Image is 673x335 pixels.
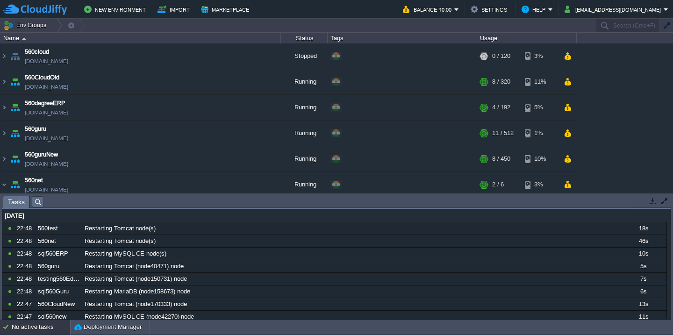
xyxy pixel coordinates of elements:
img: AMDAwAAAACH5BAEAAAAALAAAAAABAAEAAAICRAEAOw== [0,172,8,197]
button: Balance ₹0.00 [403,4,454,15]
div: 560test [36,222,81,235]
div: sql560new [36,311,81,323]
div: 3% [525,43,555,69]
img: AMDAwAAAACH5BAEAAAAALAAAAAABAAEAAAICRAEAOw== [8,172,21,197]
div: 22:48 [17,235,35,247]
div: 3% [525,172,555,197]
span: Restarting Tomcat node(s) [85,224,156,233]
button: Marketplace [201,4,252,15]
img: AMDAwAAAACH5BAEAAAAALAAAAAABAAEAAAICRAEAOw== [8,146,21,171]
button: [EMAIL_ADDRESS][DOMAIN_NAME] [565,4,664,15]
div: 560net [36,235,81,247]
button: Settings [471,4,510,15]
img: AMDAwAAAACH5BAEAAAAALAAAAAABAAEAAAICRAEAOw== [8,95,21,120]
div: 4 / 192 [492,95,510,120]
div: 7s [620,273,666,285]
div: Status [281,33,327,43]
div: Running [281,95,328,120]
img: AMDAwAAAACH5BAEAAAAALAAAAAABAAEAAAICRAEAOw== [8,69,21,94]
div: 10% [525,146,555,171]
img: AMDAwAAAACH5BAEAAAAALAAAAAABAAEAAAICRAEAOw== [0,69,8,94]
img: CloudJiffy [3,4,67,15]
span: Restarting Tomcat (node170333) node [85,300,187,308]
div: 8 / 320 [492,69,510,94]
a: 560cloud [25,47,49,57]
a: 560CloudOld [25,73,59,82]
span: Restarting MySQL CE node(s) [85,249,166,258]
img: AMDAwAAAACH5BAEAAAAALAAAAAABAAEAAAICRAEAOw== [0,95,8,120]
button: Help [522,4,548,15]
div: 22:48 [17,285,35,298]
div: Running [281,121,328,146]
div: Running [281,69,328,94]
div: 22:47 [17,298,35,310]
div: 5s [620,260,666,272]
span: Restarting MariaDB (node158673) node [85,287,190,296]
div: 5% [525,95,555,120]
a: [DOMAIN_NAME] [25,185,68,194]
div: 560guru [36,260,81,272]
div: 1% [525,121,555,146]
div: 13s [620,298,666,310]
img: AMDAwAAAACH5BAEAAAAALAAAAAABAAEAAAICRAEAOw== [22,37,26,40]
img: AMDAwAAAACH5BAEAAAAALAAAAAABAAEAAAICRAEAOw== [0,146,8,171]
div: 10s [620,248,666,260]
div: 8 / 450 [492,146,510,171]
div: 0 / 120 [492,43,510,69]
div: 22:48 [17,260,35,272]
div: Name [1,33,280,43]
button: Import [158,4,193,15]
a: 560guruNew [25,150,58,159]
a: 560net [25,176,43,185]
div: 2 / 6 [492,172,504,197]
div: Tags [328,33,477,43]
div: No active tasks [12,320,70,335]
span: Restarting Tomcat node(s) [85,237,156,245]
div: 22:48 [17,222,35,235]
div: 6s [620,285,666,298]
div: 560CloudNew [36,298,81,310]
div: sql560Guru [36,285,81,298]
a: [DOMAIN_NAME] [25,108,68,117]
a: 560guru [25,124,46,134]
a: [DOMAIN_NAME] [25,134,68,143]
div: testing560EduBee [36,273,81,285]
div: Stopped [281,43,328,69]
a: [DOMAIN_NAME] [25,57,68,66]
div: 11% [525,69,555,94]
span: Tasks [8,196,25,208]
div: 46s [620,235,666,247]
div: 22:48 [17,248,35,260]
img: AMDAwAAAACH5BAEAAAAALAAAAAABAAEAAAICRAEAOw== [8,43,21,69]
div: Running [281,172,328,197]
button: Env Groups [3,19,50,32]
div: Usage [478,33,576,43]
a: 560degreeERP [25,99,65,108]
div: 11s [620,311,666,323]
div: sql560ERP [36,248,81,260]
button: New Environment [84,4,149,15]
a: [DOMAIN_NAME] [25,82,68,92]
div: 22:47 [17,311,35,323]
a: [DOMAIN_NAME] [25,159,68,169]
button: Deployment Manager [74,322,142,332]
img: AMDAwAAAACH5BAEAAAAALAAAAAABAAEAAAICRAEAOw== [0,121,8,146]
img: AMDAwAAAACH5BAEAAAAALAAAAAABAAEAAAICRAEAOw== [0,43,8,69]
span: Restarting Tomcat (node150731) node [85,275,187,283]
div: 22:48 [17,273,35,285]
img: AMDAwAAAACH5BAEAAAAALAAAAAABAAEAAAICRAEAOw== [8,121,21,146]
div: [DATE] [2,210,666,222]
div: Running [281,146,328,171]
span: Restarting MySQL CE (node42270) node [85,313,194,321]
div: 11 / 512 [492,121,514,146]
span: Restarting Tomcat (node40471) node [85,262,184,271]
div: 18s [620,222,666,235]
